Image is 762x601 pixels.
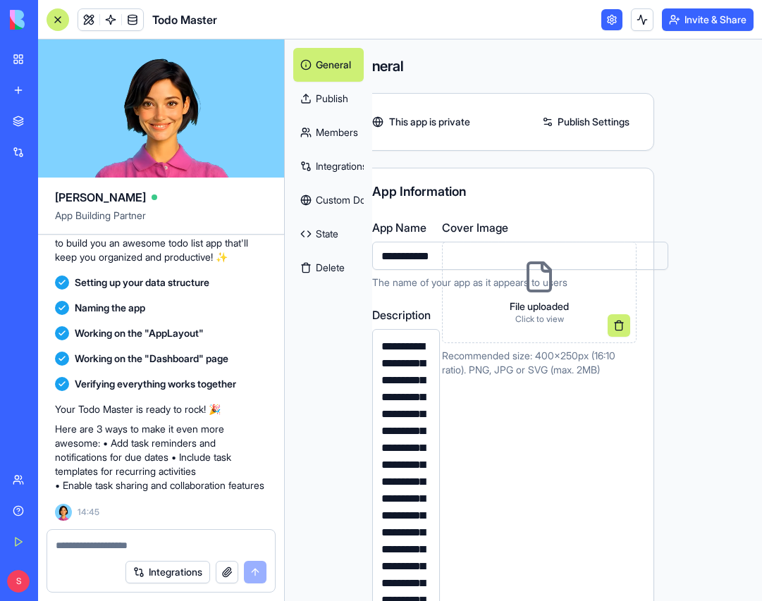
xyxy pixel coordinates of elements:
[55,209,267,234] span: App Building Partner
[55,222,267,264] p: Hey there! I'm [PERSON_NAME], and I'm about to build you an awesome todo list app that'll keep yo...
[293,82,364,116] a: Publish
[293,251,364,285] button: Delete
[7,570,30,593] span: S
[372,306,440,323] label: Description
[152,11,217,28] span: Todo Master
[389,115,470,129] span: This app is private
[55,189,146,206] span: [PERSON_NAME]
[75,352,228,366] span: Working on the "Dashboard" page
[355,56,654,76] h4: General
[75,301,145,315] span: Naming the app
[55,402,267,416] p: Your Todo Master is ready to rock! 🎉
[535,111,637,133] a: Publish Settings
[75,326,204,340] span: Working on the "AppLayout"
[78,507,99,518] span: 14:45
[442,242,637,343] div: File uploadedClick to view
[293,48,364,82] a: General
[10,10,97,30] img: logo
[372,185,637,198] div: App Information
[662,8,754,31] button: Invite & Share
[372,219,668,236] label: App Name
[125,561,210,583] button: Integrations
[293,149,364,183] a: Integrations
[372,275,668,290] p: The name of your app as it appears to users
[510,299,569,314] p: File uploaded
[442,349,637,377] p: Recommended size: 400x250px (16:10 ratio). PNG, JPG or SVG (max. 2MB)
[75,275,209,290] span: Setting up your data structure
[55,422,267,492] p: Here are 3 ways to make it even more awesome: • Add task reminders and notifications for due date...
[293,217,364,251] a: State
[293,183,364,217] a: Custom Domain
[75,377,236,391] span: Verifying everything works together
[510,314,569,325] p: Click to view
[55,504,72,521] img: Ella_00000_wcx2te.png
[293,116,364,149] a: Members
[442,219,637,236] label: Cover Image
